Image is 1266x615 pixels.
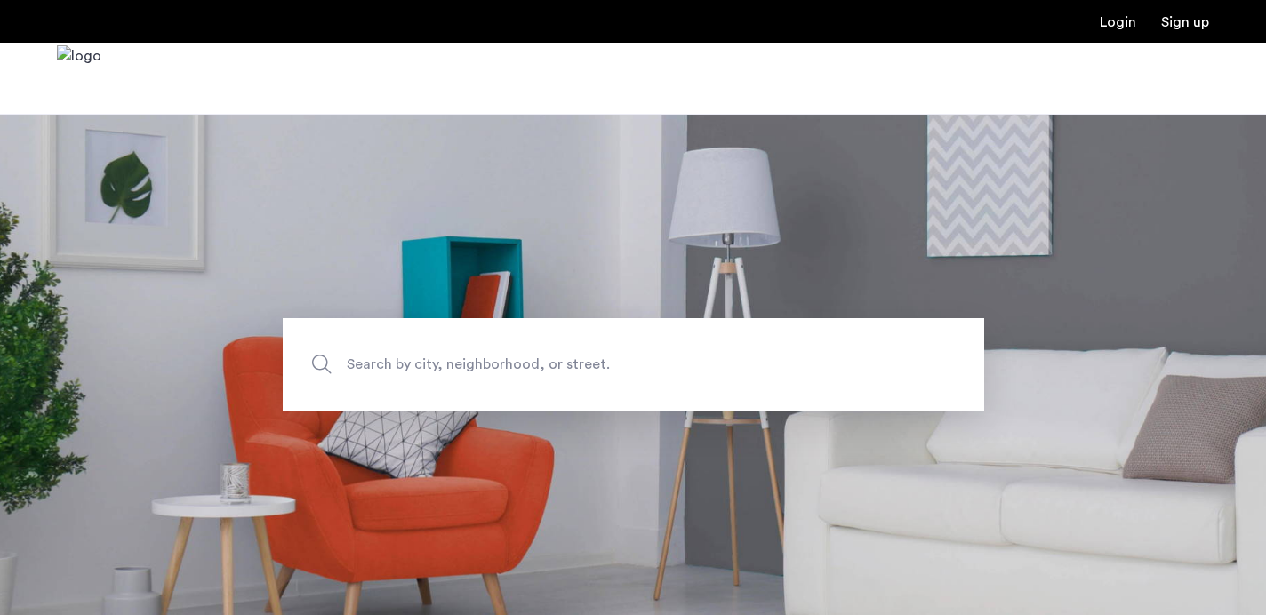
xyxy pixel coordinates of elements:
[283,318,984,411] input: Apartment Search
[1161,15,1209,29] a: Registration
[57,45,101,112] img: logo
[57,45,101,112] a: Cazamio Logo
[347,353,837,377] span: Search by city, neighborhood, or street.
[1100,15,1136,29] a: Login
